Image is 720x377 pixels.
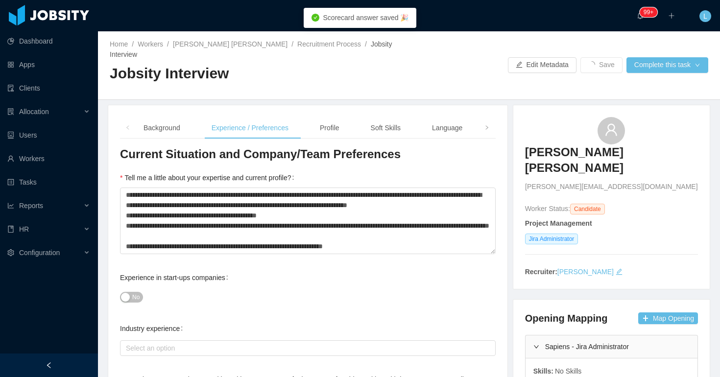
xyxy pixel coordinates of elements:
[570,204,605,214] span: Candidate
[7,78,90,98] a: icon: auditClients
[138,40,163,48] a: Workers
[167,40,169,48] span: /
[554,366,582,377] div: No Skills
[640,7,657,17] sup: 2119
[120,325,187,332] label: Industry experience
[637,12,644,19] i: icon: bell
[297,40,361,48] a: Recruitment Process
[125,125,130,130] i: icon: left
[173,40,288,48] a: [PERSON_NAME] [PERSON_NAME]
[323,14,409,22] span: Scorecard answer saved 🎉
[484,125,489,130] i: icon: right
[204,117,296,139] div: Experience / Preferences
[19,225,29,233] span: HR
[525,144,698,176] h3: [PERSON_NAME] [PERSON_NAME]
[19,202,43,210] span: Reports
[123,342,128,354] input: Industry experience
[7,108,14,115] i: icon: solution
[7,55,90,74] a: icon: appstoreApps
[7,31,90,51] a: icon: pie-chartDashboard
[126,343,485,353] div: Select an option
[508,57,576,73] button: icon: editEdit Metadata
[616,268,623,275] i: icon: edit
[132,292,140,302] span: No
[525,219,592,227] strong: Project Management
[626,57,708,73] button: Complete this taskicon: down
[525,268,557,276] strong: Recruiter:
[525,144,698,182] a: [PERSON_NAME] [PERSON_NAME]
[7,125,90,145] a: icon: robotUsers
[525,182,697,192] span: [PERSON_NAME][EMAIL_ADDRESS][DOMAIN_NAME]
[7,172,90,192] a: icon: profileTasks
[557,268,614,276] a: [PERSON_NAME]
[120,174,298,182] label: Tell me a little about your expertise and current profile?
[132,40,134,48] span: /
[533,344,539,350] i: icon: right
[120,292,143,303] button: Experience in start-ups companies
[365,40,367,48] span: /
[110,40,128,48] a: Home
[19,249,60,257] span: Configuration
[312,14,319,22] i: icon: check-circle
[526,335,697,358] div: icon: rightSapiens - Jira Administrator
[668,12,675,19] i: icon: plus
[424,117,470,139] div: Language
[7,226,14,233] i: icon: book
[363,117,408,139] div: Soft Skills
[525,311,608,325] h4: Opening Mapping
[120,188,496,254] textarea: Tell me a little about your expertise and current profile?
[120,274,232,282] label: Experience in start-ups companies
[136,117,188,139] div: Background
[312,117,347,139] div: Profile
[533,367,553,375] strong: Skills:
[110,64,409,84] h2: Jobsity Interview
[525,205,570,212] span: Worker Status:
[7,249,14,256] i: icon: setting
[7,202,14,209] i: icon: line-chart
[7,149,90,168] a: icon: userWorkers
[703,10,707,22] span: L
[525,234,578,244] span: Jira Administrator
[120,146,496,162] h3: Current Situation and Company/Team Preferences
[638,312,698,324] button: icon: plusMap Opening
[604,123,618,137] i: icon: user
[19,108,49,116] span: Allocation
[291,40,293,48] span: /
